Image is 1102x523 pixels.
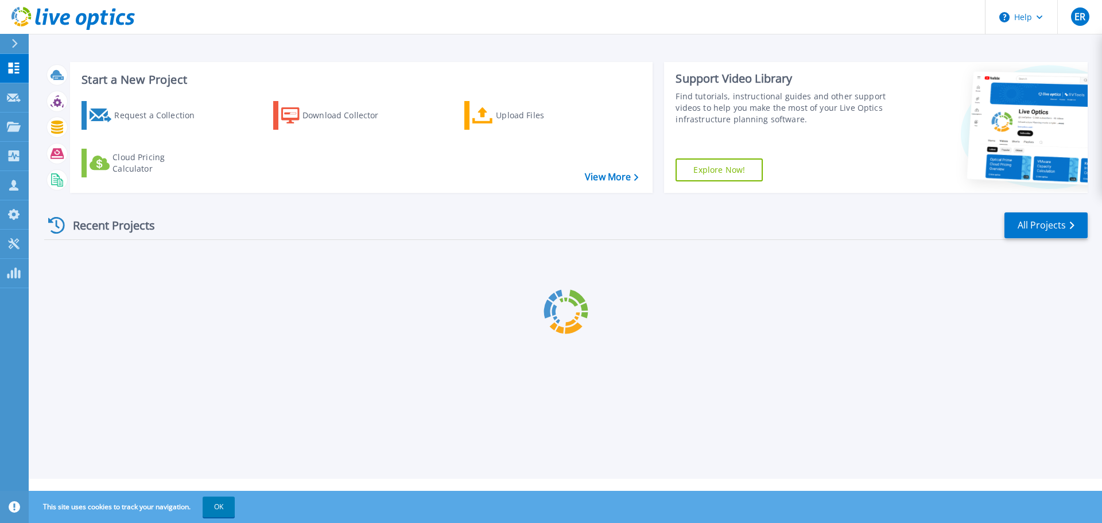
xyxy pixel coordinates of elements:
[44,211,170,239] div: Recent Projects
[203,497,235,517] button: OK
[496,104,588,127] div: Upload Files
[114,104,206,127] div: Request a Collection
[112,152,204,175] div: Cloud Pricing Calculator
[82,101,209,130] a: Request a Collection
[1004,212,1088,238] a: All Projects
[82,73,638,86] h3: Start a New Project
[302,104,394,127] div: Download Collector
[676,158,763,181] a: Explore Now!
[585,172,638,183] a: View More
[676,91,891,125] div: Find tutorials, instructional guides and other support videos to help you make the most of your L...
[464,101,592,130] a: Upload Files
[82,149,209,177] a: Cloud Pricing Calculator
[676,71,891,86] div: Support Video Library
[32,497,235,517] span: This site uses cookies to track your navigation.
[1074,12,1085,21] span: ER
[273,101,401,130] a: Download Collector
